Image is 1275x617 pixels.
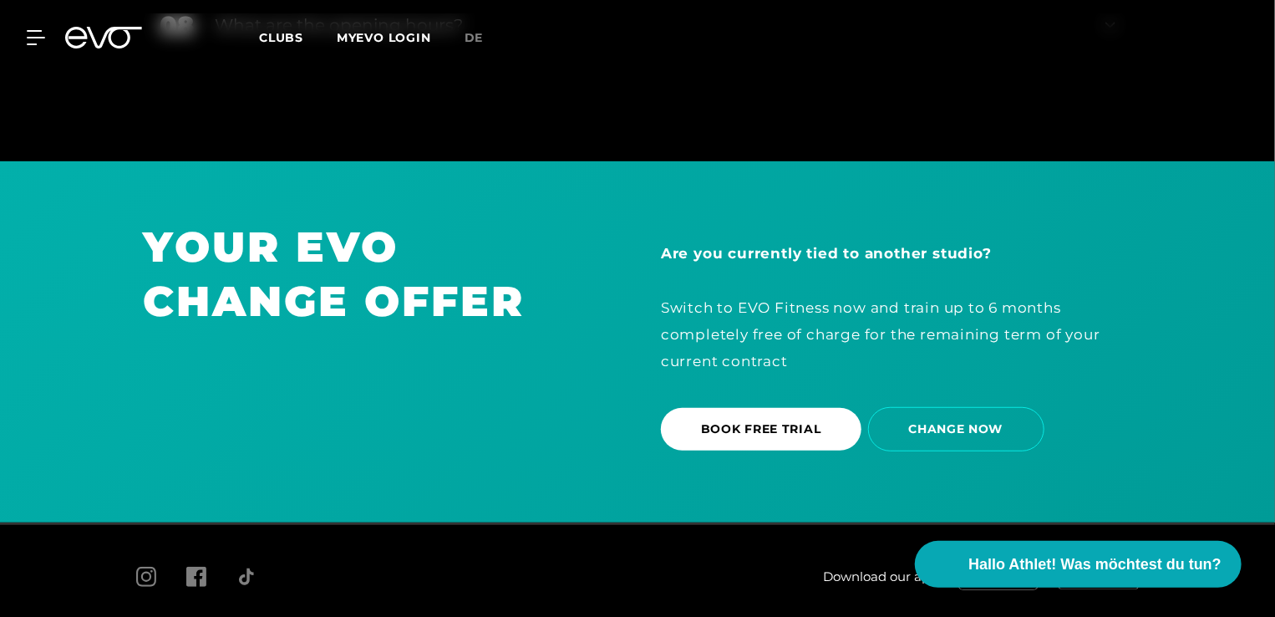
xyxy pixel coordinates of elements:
[259,29,337,45] a: Clubs
[465,28,504,48] a: de
[915,541,1242,588] button: Hallo Athlet! Was möchtest du tun?
[661,240,1132,375] div: Switch to EVO Fitness now and train up to 6 months completely free of charge for the remaining te...
[661,245,992,262] strong: Are you currently tied to another studio?
[868,395,1051,464] a: CHANGE NOW
[143,220,614,329] h1: YOUR EVO CHANGE OFFER
[465,30,484,45] span: de
[337,30,431,45] a: MYEVO LOGIN
[701,421,821,438] span: BOOK FREE TRIAL
[661,395,868,463] a: BOOK FREE TRIAL
[909,421,1003,438] span: CHANGE NOW
[968,553,1222,576] span: Hallo Athlet! Was möchtest du tun?
[259,30,303,45] span: Clubs
[823,568,938,587] span: Download our app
